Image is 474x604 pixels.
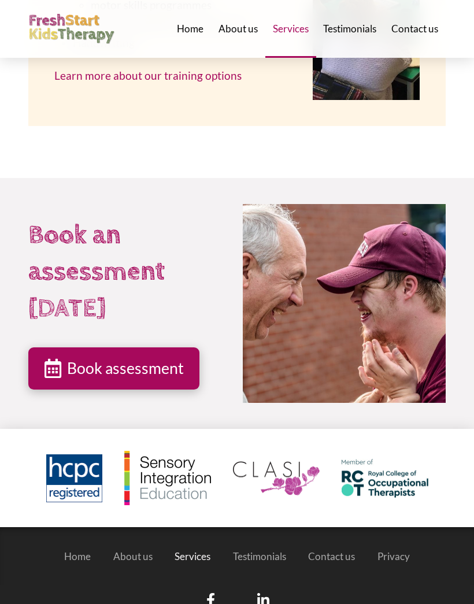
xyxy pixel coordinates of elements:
[164,540,222,573] a: Services
[308,551,355,561] span: Contact us
[175,551,210,561] span: Services
[46,454,102,502] img: Registered member of the Health and Care Professions Council
[342,459,428,498] img: Member of the Royal College of Occupational Therapists
[273,24,309,34] span: Services
[54,69,242,82] a: Learn more about our training options
[102,540,164,573] a: About us
[377,551,410,561] span: Privacy
[67,361,184,376] span: Book assessment
[219,24,258,34] span: About us
[124,451,211,505] img: Member of the Sensory Integration Education Network
[64,551,91,561] span: Home
[113,551,153,561] span: About us
[323,24,376,34] span: Testimonials
[297,540,366,573] a: Contact us
[233,551,286,561] span: Testimonials
[53,540,102,573] a: Home
[177,24,203,34] span: Home
[28,347,199,390] a: Book assessment
[222,540,298,573] a: Testimonials
[366,540,421,573] a: Privacy
[233,461,320,496] img: Collaborative for Leadership in Ayres Sensory Integration
[28,217,231,328] h2: Book an assessment [DATE]
[391,24,438,34] span: Contact us
[28,14,115,45] img: FreshStart Kids Therapy logo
